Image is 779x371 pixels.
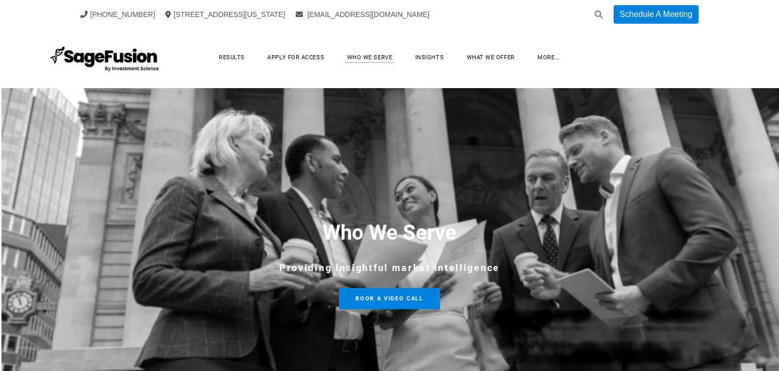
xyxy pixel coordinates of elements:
a: more... [527,49,570,65]
img: SageFusion | Intelligent Investment Management [47,39,163,75]
a: book a video call [339,288,439,309]
span: Providing insightful market intelligence [279,262,500,273]
a: Apply for Access [257,49,334,65]
font: Who We Serve [323,221,456,245]
a: Schedule A Meeting [614,5,699,24]
a: Insights [405,49,454,65]
a: Who We Serve [337,49,403,65]
a: What We Offer [456,49,525,65]
a: [STREET_ADDRESS][US_STATE] [165,10,285,19]
a: [PHONE_NUMBER] [80,10,155,19]
a: [EMAIL_ADDRESS][DOMAIN_NAME] [296,10,430,19]
a: Results [209,49,255,65]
